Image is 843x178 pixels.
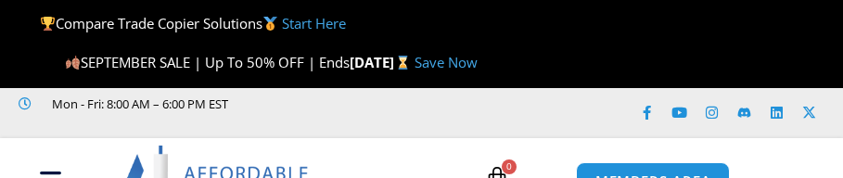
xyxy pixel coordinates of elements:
[263,17,277,31] img: 🥇
[282,14,346,32] a: Start Here
[502,159,517,174] span: 0
[65,53,350,71] span: SEPTEMBER SALE | Up To 50% OFF | Ends
[41,17,55,31] img: 🏆
[350,53,414,71] strong: [DATE]
[47,93,228,115] span: Mon - Fri: 8:00 AM – 6:00 PM EST
[19,115,297,133] iframe: Customer reviews powered by Trustpilot
[66,56,80,70] img: 🍂
[396,56,410,70] img: ⌛
[415,53,478,71] a: Save Now
[40,14,346,32] span: Compare Trade Copier Solutions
